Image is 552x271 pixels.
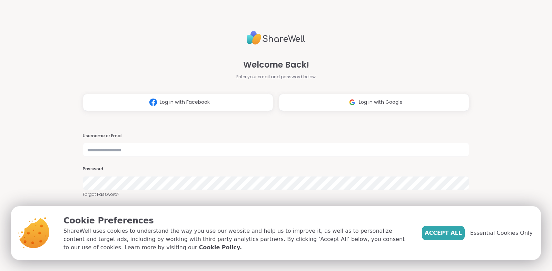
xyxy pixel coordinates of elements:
[63,227,411,252] p: ShareWell uses cookies to understand the way you use our website and help us to improve it, as we...
[279,94,469,111] button: Log in with Google
[247,28,305,48] img: ShareWell Logo
[83,133,469,139] h3: Username or Email
[359,99,403,106] span: Log in with Google
[346,96,359,109] img: ShareWell Logomark
[160,99,210,106] span: Log in with Facebook
[83,166,469,172] h3: Password
[83,94,273,111] button: Log in with Facebook
[147,96,160,109] img: ShareWell Logomark
[422,226,465,240] button: Accept All
[63,214,411,227] p: Cookie Preferences
[425,229,462,237] span: Accept All
[199,243,242,252] a: Cookie Policy.
[243,59,309,71] span: Welcome Back!
[470,229,533,237] span: Essential Cookies Only
[83,191,469,198] a: Forgot Password?
[236,74,316,80] span: Enter your email and password below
